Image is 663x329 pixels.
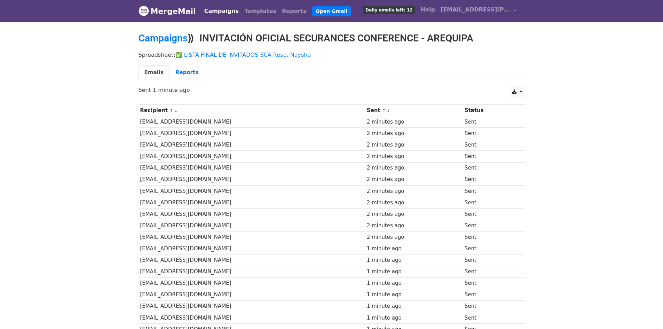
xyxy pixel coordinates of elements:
td: Sent [463,151,516,162]
td: [EMAIL_ADDRESS][DOMAIN_NAME] [139,277,365,289]
div: 1 minute ago [367,245,461,253]
td: [EMAIL_ADDRESS][DOMAIN_NAME] [139,162,365,174]
td: Sent [463,232,516,243]
td: [EMAIL_ADDRESS][DOMAIN_NAME] [139,266,365,277]
td: Sent [463,162,516,174]
td: Sent [463,185,516,197]
td: [EMAIL_ADDRESS][DOMAIN_NAME] [139,220,365,232]
td: Sent [463,128,516,139]
td: Sent [463,254,516,266]
td: Sent [463,116,516,128]
a: Reports [169,65,204,80]
div: 1 minute ago [367,291,461,299]
td: [EMAIL_ADDRESS][DOMAIN_NAME] [139,312,365,323]
td: [EMAIL_ADDRESS][DOMAIN_NAME] [139,116,365,128]
a: Open Gmail [312,6,351,16]
td: [EMAIL_ADDRESS][DOMAIN_NAME] [139,174,365,185]
div: 2 minutes ago [367,233,461,241]
a: ✅ LISTA FINAL DE INVITADOS SCA Resp. Naysha [175,52,311,58]
div: 2 minutes ago [367,152,461,160]
iframe: Chat Widget [628,296,663,329]
td: Sent [463,220,516,232]
a: Campaigns [202,4,242,18]
td: [EMAIL_ADDRESS][DOMAIN_NAME] [139,232,365,243]
td: Sent [463,243,516,254]
td: [EMAIL_ADDRESS][DOMAIN_NAME] [139,197,365,208]
a: Help [418,3,438,17]
td: Sent [463,197,516,208]
div: 2 minutes ago [367,141,461,149]
td: Sent [463,289,516,300]
div: 2 minutes ago [367,187,461,195]
div: 2 minutes ago [367,210,461,218]
div: 1 minute ago [367,302,461,310]
div: 2 minutes ago [367,222,461,230]
td: [EMAIL_ADDRESS][DOMAIN_NAME] [139,208,365,220]
td: [EMAIL_ADDRESS][DOMAIN_NAME] [139,139,365,151]
div: 1 minute ago [367,268,461,276]
td: [EMAIL_ADDRESS][DOMAIN_NAME] [139,254,365,266]
td: Sent [463,277,516,289]
td: Sent [463,266,516,277]
div: 2 minutes ago [367,199,461,207]
a: ↑ [169,108,173,113]
div: 1 minute ago [367,256,461,264]
td: [EMAIL_ADDRESS][DOMAIN_NAME] [139,151,365,162]
div: 2 minutes ago [367,175,461,183]
div: 1 minute ago [367,279,461,287]
td: [EMAIL_ADDRESS][DOMAIN_NAME] [139,289,365,300]
a: ↓ [387,108,390,113]
a: Daily emails left: 12 [360,3,418,17]
td: [EMAIL_ADDRESS][DOMAIN_NAME] [139,185,365,197]
td: [EMAIL_ADDRESS][DOMAIN_NAME] [139,128,365,139]
th: Status [463,105,516,116]
p: Spreadsheet: [139,51,525,58]
div: 1 minute ago [367,314,461,322]
div: 2 minutes ago [367,164,461,172]
a: Campaigns [139,32,188,44]
td: Sent [463,312,516,323]
p: Sent 1 minute ago [139,86,525,94]
div: 2 minutes ago [367,130,461,138]
td: Sent [463,208,516,220]
a: ↑ [382,108,386,113]
td: Sent [463,139,516,151]
img: MergeMail logo [139,6,149,16]
h2: ⟫ INVITACIÓN OFICIAL SECURANCES CONFERENCE - AREQUIPA [139,32,525,44]
div: 2 minutes ago [367,118,461,126]
div: Widget de chat [628,296,663,329]
span: [EMAIL_ADDRESS][PERSON_NAME][DOMAIN_NAME] [441,6,510,14]
a: MergeMail [139,4,196,18]
td: [EMAIL_ADDRESS][DOMAIN_NAME] [139,300,365,312]
td: Sent [463,300,516,312]
a: Emails [139,65,169,80]
span: Daily emails left: 12 [363,6,415,14]
th: Sent [365,105,463,116]
td: Sent [463,174,516,185]
td: [EMAIL_ADDRESS][DOMAIN_NAME] [139,243,365,254]
a: Templates [242,4,279,18]
a: ↓ [174,108,178,113]
th: Recipient [139,105,365,116]
a: [EMAIL_ADDRESS][PERSON_NAME][DOMAIN_NAME] [438,3,519,19]
a: Reports [279,4,309,18]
